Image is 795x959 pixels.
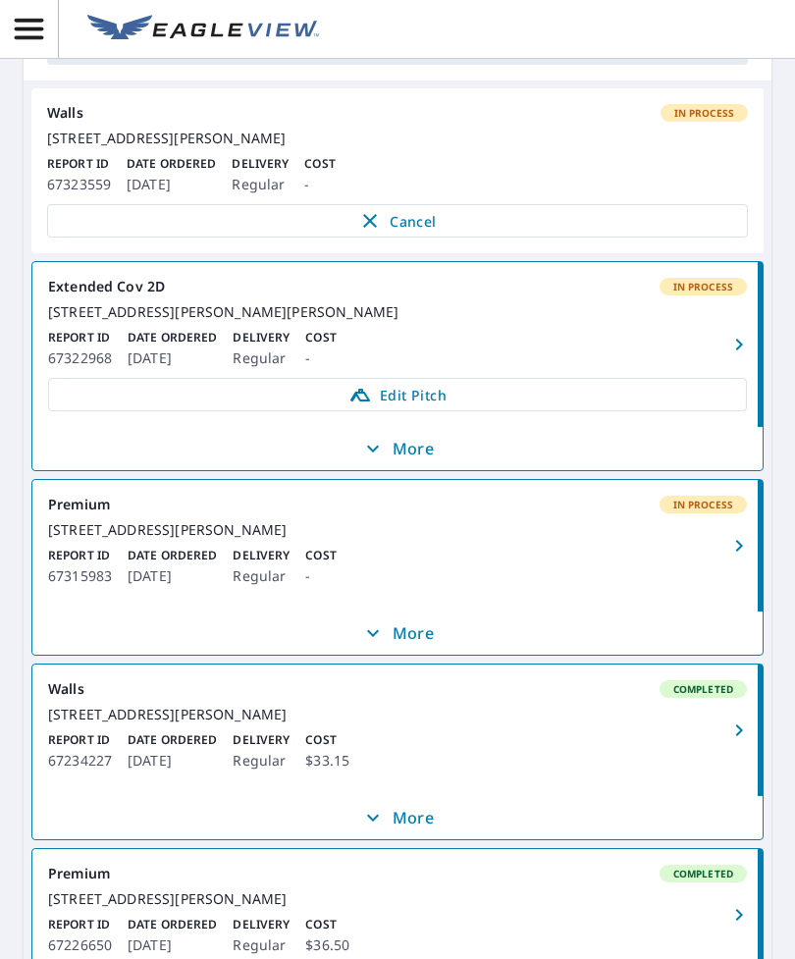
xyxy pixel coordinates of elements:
p: Report ID [48,731,112,749]
span: Completed [662,682,745,696]
div: [STREET_ADDRESS][PERSON_NAME] [47,130,748,147]
p: $33.15 [305,749,349,773]
div: [STREET_ADDRESS][PERSON_NAME][PERSON_NAME] [48,303,747,321]
p: Report ID [48,547,112,564]
button: More [32,796,763,839]
div: Walls [47,104,748,122]
p: 67322968 [48,346,112,370]
p: Regular [233,346,290,370]
p: Delivery [233,731,290,749]
p: - [305,346,336,370]
button: More [32,612,763,655]
p: 67234227 [48,749,112,773]
p: Date Ordered [128,916,217,933]
div: Extended Cov 2D [48,278,747,295]
p: Report ID [48,329,112,346]
div: [STREET_ADDRESS][PERSON_NAME] [48,706,747,723]
p: Date Ordered [128,547,217,564]
p: Cost [305,547,336,564]
p: Regular [233,749,290,773]
p: Report ID [47,155,111,173]
div: Premium [48,865,747,882]
p: [DATE] [128,346,217,370]
p: Cost [305,329,336,346]
span: In Process [662,280,746,293]
p: Cost [305,731,349,749]
a: Extended Cov 2DIn Process[STREET_ADDRESS][PERSON_NAME][PERSON_NAME]Report ID67322968Date Ordered[... [32,262,763,427]
p: [DATE] [128,933,217,957]
div: Premium [48,496,747,513]
p: [DATE] [127,173,216,196]
p: Regular [232,173,289,196]
img: EV Logo [87,15,319,44]
p: 67226650 [48,933,112,957]
div: [STREET_ADDRESS][PERSON_NAME] [48,521,747,539]
p: Delivery [232,155,289,173]
p: [DATE] [128,564,217,588]
a: PremiumIn Process[STREET_ADDRESS][PERSON_NAME]Report ID67315983Date Ordered[DATE]DeliveryRegularC... [32,480,763,612]
p: Date Ordered [128,329,217,346]
span: In Process [662,498,746,511]
span: In Process [662,106,747,120]
p: $36.50 [305,933,349,957]
p: - [304,173,335,196]
p: Delivery [233,547,290,564]
p: More [361,437,434,460]
p: 67315983 [48,564,112,588]
div: [STREET_ADDRESS][PERSON_NAME] [48,890,747,908]
span: Cancel [68,209,727,233]
p: Delivery [233,916,290,933]
p: 67323559 [47,173,111,196]
p: Date Ordered [127,155,216,173]
span: Edit Pitch [61,383,734,406]
p: Cost [304,155,335,173]
p: More [361,806,434,829]
p: Delivery [233,329,290,346]
p: Cost [305,916,349,933]
p: - [305,564,336,588]
a: Edit Pitch [48,378,747,411]
p: [DATE] [128,749,217,773]
button: More [32,427,763,470]
p: More [361,621,434,645]
a: WallsIn Process[STREET_ADDRESS][PERSON_NAME]Report ID67323559Date Ordered[DATE]DeliveryRegularCos... [31,88,764,253]
a: EV Logo [76,3,331,56]
a: WallsCompleted[STREET_ADDRESS][PERSON_NAME]Report ID67234227Date Ordered[DATE]DeliveryRegularCost... [32,665,763,796]
span: Completed [662,867,745,880]
div: Walls [48,680,747,698]
p: Regular [233,564,290,588]
p: Report ID [48,916,112,933]
p: Regular [233,933,290,957]
p: Date Ordered [128,731,217,749]
button: Cancel [47,204,748,238]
